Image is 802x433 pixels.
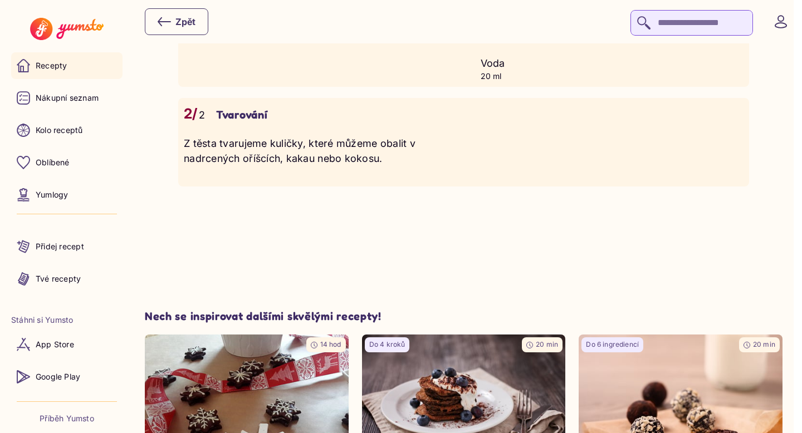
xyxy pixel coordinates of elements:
a: App Store [11,331,123,358]
li: Stáhni si Yumsto [11,314,123,326]
p: Do 4 kroků [369,340,405,350]
a: Tvé recepty [11,265,123,292]
p: Nákupní seznam [36,92,99,104]
a: Google Play [11,363,123,390]
a: Recepty [11,52,123,79]
a: Oblíbené [11,149,123,176]
a: Kolo receptů [11,117,123,144]
p: Yumlogy [36,189,68,200]
a: Yumlogy [11,181,123,208]
h2: Nech se inspirovat dalšími skvělými recepty! [145,309,783,323]
span: 14 hod [320,340,341,348]
p: Kolo receptů [36,125,83,136]
p: Recepty [36,60,67,71]
a: Přidej recept [11,233,123,260]
div: Zpět [158,15,195,28]
span: 20 min [536,340,558,348]
button: Zpět [145,8,208,35]
p: Tvé recepty [36,273,81,284]
img: Yumsto logo [30,18,103,40]
p: Z těsta tvarujeme kuličky, které můžeme obalit v nadrcených oříšcích, kakau nebo kokosu. [184,136,447,166]
a: Nákupní seznam [11,85,123,111]
p: 20 ml [481,71,744,82]
p: Google Play [36,371,80,382]
p: App Store [36,339,74,350]
p: Tvarování [216,108,267,122]
span: 20 min [753,340,775,348]
p: 2 [199,107,205,122]
p: Do 6 ingrediencí [586,340,639,350]
a: Příběh Yumsto [40,413,94,424]
p: Přidej recept [36,241,84,252]
p: Voda [481,56,744,71]
p: Oblíbené [36,157,70,168]
p: 2/ [184,104,198,125]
